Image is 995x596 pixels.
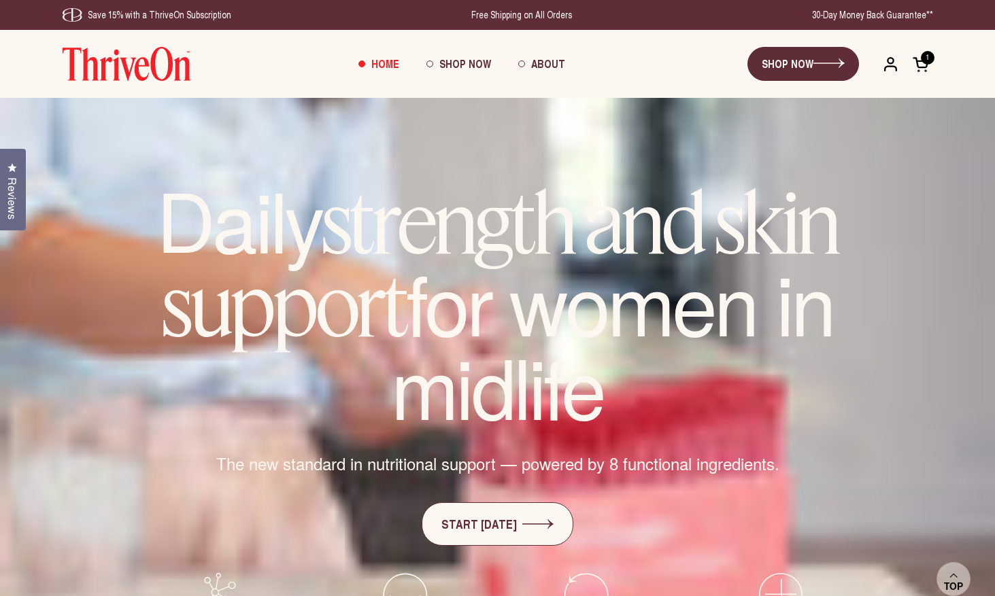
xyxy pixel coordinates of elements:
span: Shop Now [439,56,491,71]
em: strength and skin support [162,171,839,357]
div: Save 15% with a ThriveOn Subscription [63,8,231,22]
span: Reviews [3,177,21,220]
div: Free Shipping on All Orders [471,8,572,22]
a: SHOP NOW [747,47,859,81]
a: Home [345,46,413,82]
div: 30-Day Money Back Guarantee** [812,8,933,22]
span: Home [371,56,399,71]
a: About [505,46,579,82]
a: START [DATE] [422,502,573,546]
h1: Daily for women in midlife [117,179,879,425]
span: About [531,56,565,71]
span: The new standard in nutritional support — powered by 8 functional ingredients. [216,452,779,475]
a: Shop Now [413,46,505,82]
span: Top [944,580,963,593]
